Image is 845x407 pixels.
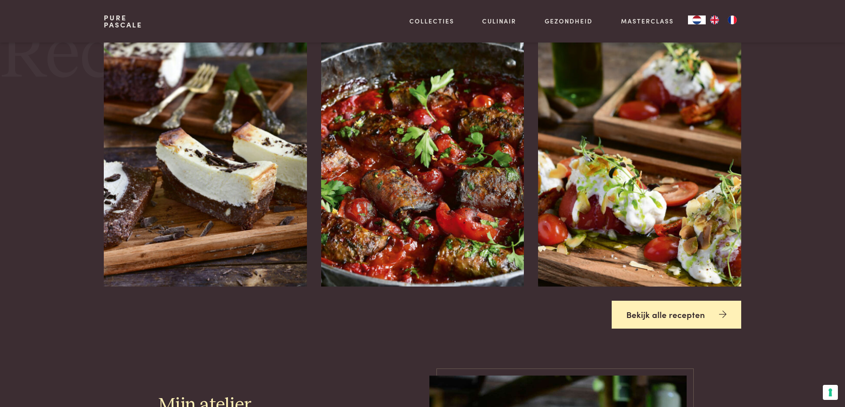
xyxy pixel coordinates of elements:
[706,16,741,24] ul: Language list
[321,21,524,287] img: Aubergine-gehaktrolletjes in tomatensaus
[688,16,706,24] div: Language
[688,16,741,24] aside: Language selected: Nederlands
[823,385,838,400] button: Uw voorkeuren voor toestemming voor trackingtechnologieën
[545,16,593,26] a: Gezondheid
[409,16,454,26] a: Collecties
[688,16,706,24] a: NL
[612,301,741,329] a: Bekijk alle recepten
[621,16,674,26] a: Masterclass
[482,16,516,26] a: Culinair
[104,14,142,28] a: PurePascale
[538,21,741,287] img: Gare gekoelde tomaat met stracciatella
[723,16,741,24] a: FR
[706,16,723,24] a: EN
[104,21,307,287] img: Brownie-cheesecake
